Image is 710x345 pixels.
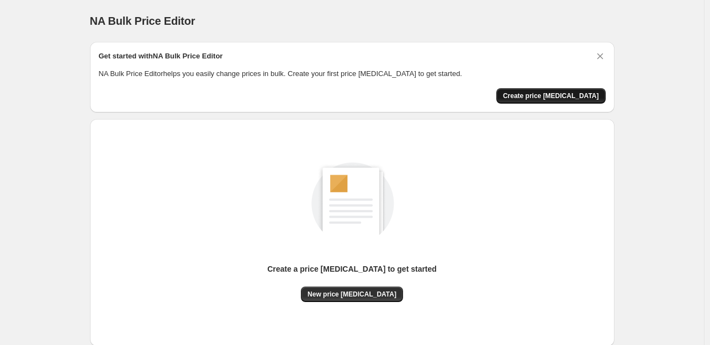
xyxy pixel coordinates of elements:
[503,91,599,100] span: Create price [MEDICAL_DATA]
[99,51,223,62] h2: Get started with NA Bulk Price Editor
[496,88,606,104] button: Create price change job
[99,68,606,79] p: NA Bulk Price Editor helps you easily change prices in bulk. Create your first price [MEDICAL_DAT...
[267,263,437,274] p: Create a price [MEDICAL_DATA] to get started
[301,287,403,302] button: New price [MEDICAL_DATA]
[90,15,195,27] span: NA Bulk Price Editor
[308,290,396,299] span: New price [MEDICAL_DATA]
[595,51,606,62] button: Dismiss card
